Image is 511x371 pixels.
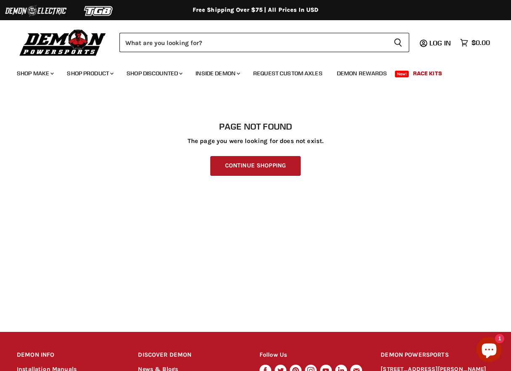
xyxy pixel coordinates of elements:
h2: DEMON POWERSPORTS [381,345,494,365]
span: New! [395,71,409,77]
h1: Page not found [17,122,494,132]
a: Shop Make [11,65,59,82]
a: Shop Discounted [120,65,188,82]
img: Demon Powersports [17,27,109,57]
img: TGB Logo 2 [67,3,130,19]
a: Inside Demon [189,65,245,82]
span: Log in [429,39,451,47]
p: The page you were looking for does not exist. [17,138,494,145]
h2: DISCOVER DEMON [138,345,244,365]
h2: DEMON INFO [17,345,122,365]
a: Race Kits [407,65,448,82]
a: Continue Shopping [210,156,301,176]
a: Shop Product [61,65,119,82]
span: $0.00 [471,39,490,47]
a: Log in [426,39,456,47]
img: Demon Electric Logo 2 [4,3,67,19]
button: Search [387,33,409,52]
inbox-online-store-chat: Shopify online store chat [474,337,504,364]
a: $0.00 [456,37,494,49]
input: Search [119,33,387,52]
a: Request Custom Axles [247,65,329,82]
ul: Main menu [11,61,488,82]
form: Product [119,33,409,52]
h2: Follow Us [259,345,365,365]
a: Demon Rewards [331,65,393,82]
